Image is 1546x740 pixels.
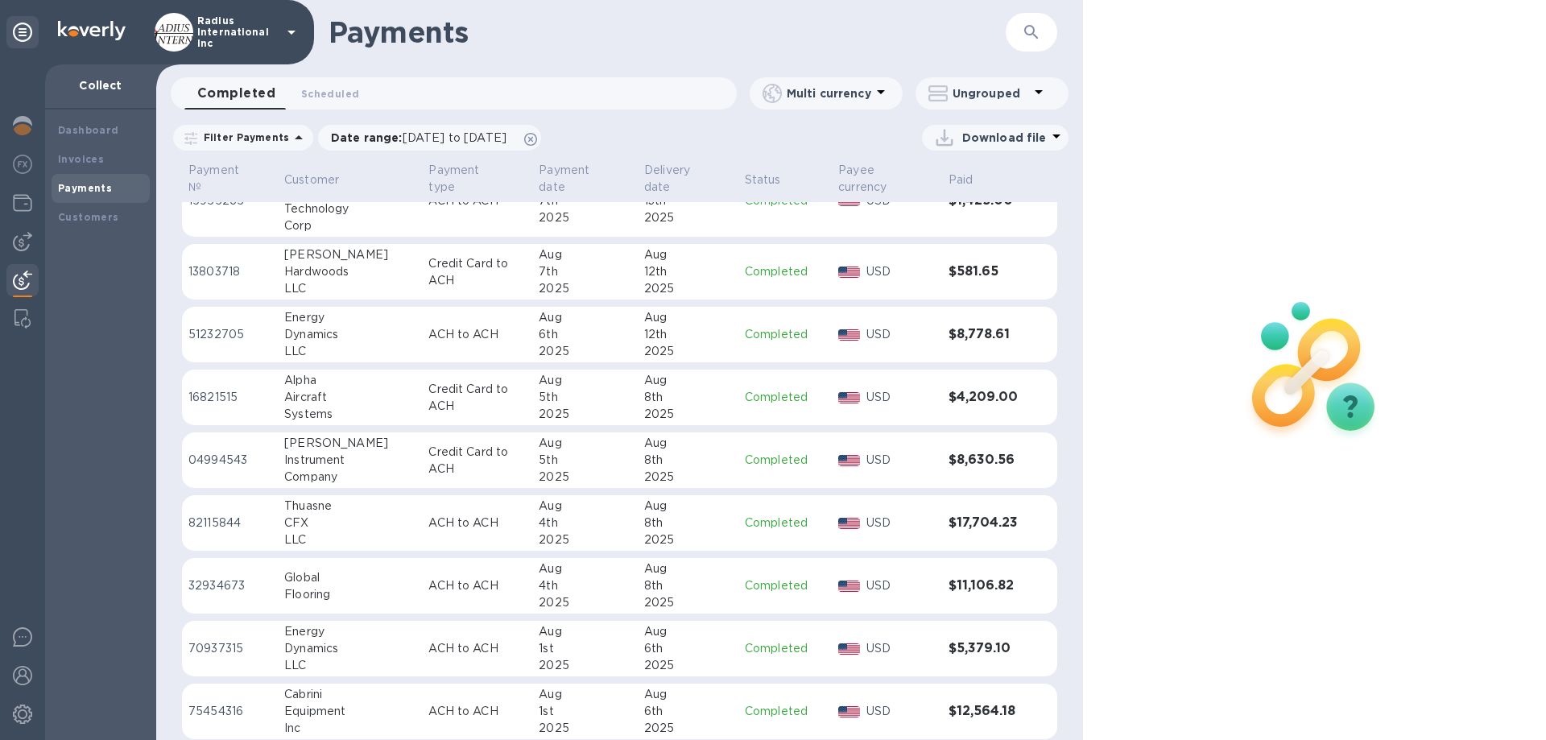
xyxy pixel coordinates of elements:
div: LLC [284,343,415,360]
div: 8th [644,389,732,406]
div: 2025 [644,531,732,548]
div: Aug [644,435,732,452]
div: Aug [644,686,732,703]
p: 82115844 [188,515,271,531]
div: 7th [539,263,631,280]
div: 5th [539,389,631,406]
div: Aug [539,498,631,515]
div: 4th [539,515,631,531]
div: Cabrini [284,686,415,703]
p: Completed [745,577,825,594]
div: Aug [644,623,732,640]
div: 2025 [644,280,732,297]
div: 2025 [644,406,732,423]
span: Completed [197,82,275,105]
div: 2025 [539,594,631,611]
p: Credit Card to ACH [428,255,526,289]
h3: $17,704.23 [949,515,1025,531]
div: Flooring [284,586,415,603]
h3: $11,106.82 [949,578,1025,593]
div: Thuasne [284,498,415,515]
span: Scheduled [301,85,359,102]
div: [PERSON_NAME] [284,435,415,452]
div: Aug [644,246,732,263]
p: Completed [745,703,825,720]
div: Aug [539,623,631,640]
p: Filter Payments [197,130,289,144]
span: Paid [949,172,994,188]
span: Status [745,172,802,188]
p: Completed [745,640,825,657]
div: 2025 [539,280,631,297]
div: Inc [284,720,415,737]
p: Completed [745,326,825,343]
p: 13803718 [188,263,271,280]
p: USD [866,703,936,720]
p: 51232705 [188,326,271,343]
b: Customers [58,211,119,223]
p: USD [866,452,936,469]
p: ACH to ACH [428,326,526,343]
div: LLC [284,531,415,548]
p: Credit Card to ACH [428,444,526,477]
div: Aug [539,435,631,452]
div: Corp [284,217,415,234]
div: Equipment [284,703,415,720]
p: Date range : [331,130,515,146]
p: USD [866,389,936,406]
img: USD [838,329,860,341]
p: Delivery date [644,162,711,196]
p: Customer [284,172,339,188]
img: USD [838,581,860,592]
div: Unpin categories [6,16,39,48]
div: Technology [284,201,415,217]
span: Payment date [539,162,631,196]
p: USD [866,326,936,343]
div: Energy [284,623,415,640]
div: [PERSON_NAME] [284,246,415,263]
b: Dashboard [58,124,119,136]
p: ACH to ACH [428,515,526,531]
div: Instrument [284,452,415,469]
p: Download file [962,130,1047,146]
div: 2025 [539,469,631,486]
p: Completed [745,263,825,280]
div: 2025 [539,531,631,548]
div: 2025 [644,343,732,360]
div: Date range:[DATE] to [DATE] [318,125,541,151]
h3: $581.65 [949,264,1025,279]
div: 4th [539,577,631,594]
div: Global [284,569,415,586]
p: ACH to ACH [428,640,526,657]
div: 1st [539,640,631,657]
p: 70937315 [188,640,271,657]
p: Payment № [188,162,250,196]
p: Multi currency [787,85,871,101]
div: 5th [539,452,631,469]
div: LLC [284,657,415,674]
div: 8th [644,577,732,594]
div: 2025 [644,209,732,226]
div: 2025 [644,720,732,737]
p: ACH to ACH [428,577,526,594]
div: Dynamics [284,640,415,657]
p: Paid [949,172,973,188]
div: Aug [644,309,732,326]
div: LLC [284,280,415,297]
img: USD [838,392,860,403]
div: Aircraft [284,389,415,406]
span: Payee currency [838,162,935,196]
img: Foreign exchange [13,155,32,174]
p: Radius International Inc [197,15,278,49]
div: CFX [284,515,415,531]
div: Aug [539,246,631,263]
div: Systems [284,406,415,423]
div: 6th [644,703,732,720]
div: 12th [644,263,732,280]
span: Delivery date [644,162,732,196]
p: 16821515 [188,389,271,406]
img: USD [838,643,860,655]
div: 12th [644,326,732,343]
div: Aug [539,309,631,326]
span: [DATE] to [DATE] [403,131,506,144]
